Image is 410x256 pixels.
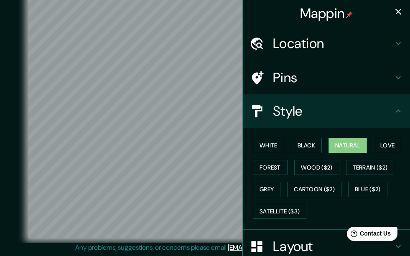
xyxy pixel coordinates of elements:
[273,35,393,52] h4: Location
[253,160,288,175] button: Forest
[228,243,331,252] a: [EMAIL_ADDRESS][DOMAIN_NAME]
[336,223,401,247] iframe: Help widget launcher
[291,138,322,153] button: Black
[273,69,393,86] h4: Pins
[287,182,341,197] button: Cartoon ($2)
[253,204,306,219] button: Satellite ($3)
[346,160,395,175] button: Terrain ($2)
[374,138,401,153] button: Love
[243,27,410,60] div: Location
[329,138,367,153] button: Natural
[300,5,353,22] h4: Mappin
[346,11,353,18] img: pin-icon.png
[273,103,393,119] h4: Style
[348,182,387,197] button: Blue ($2)
[253,182,280,197] button: Grey
[273,238,393,255] h4: Layout
[243,61,410,94] div: Pins
[243,94,410,128] div: Style
[253,138,284,153] button: White
[75,243,332,253] p: Any problems, suggestions, or concerns please email .
[294,160,339,175] button: Wood ($2)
